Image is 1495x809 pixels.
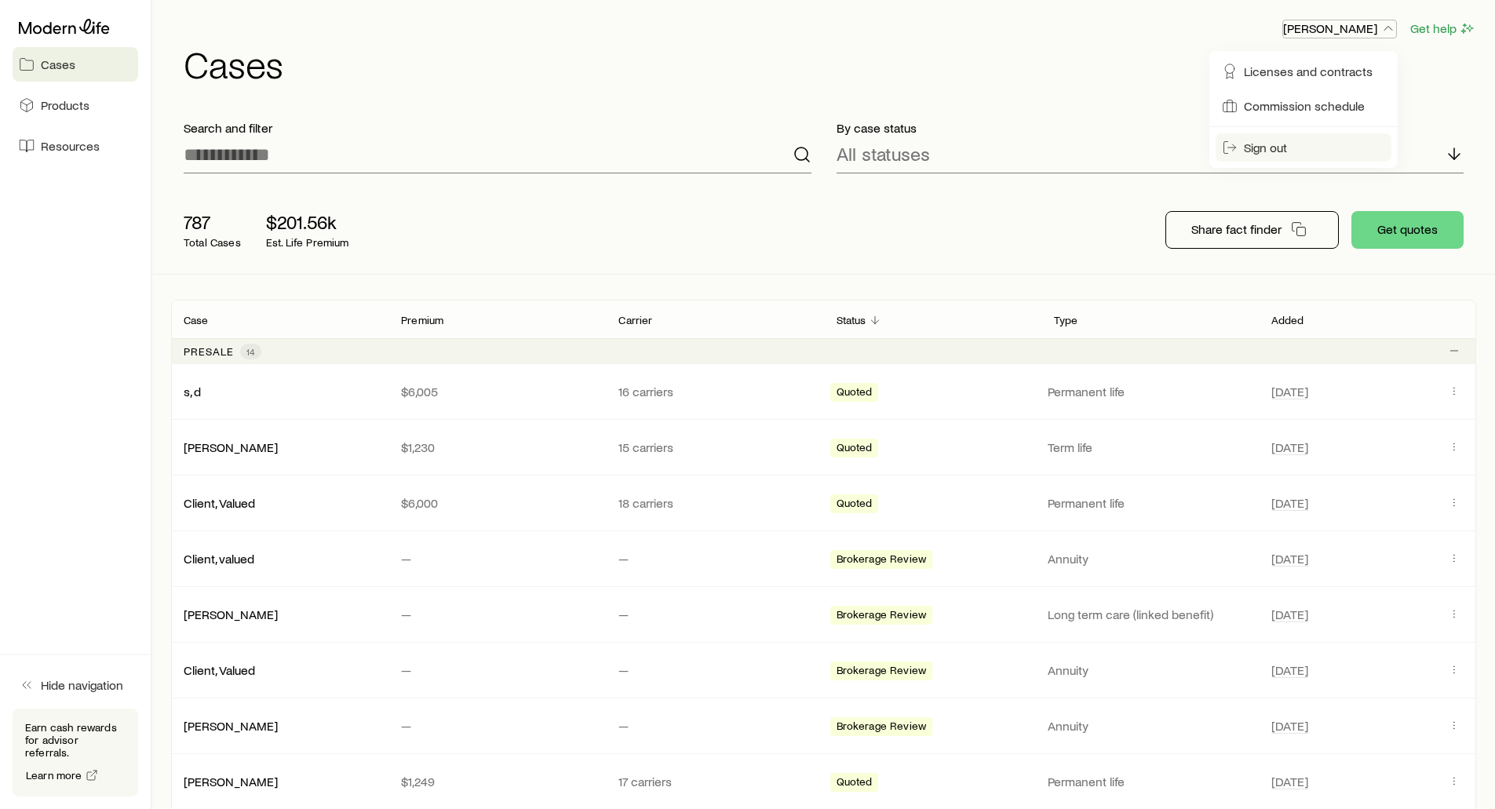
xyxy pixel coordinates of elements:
a: Client, Valued [184,662,255,677]
p: 18 carriers [618,495,811,511]
h1: Cases [184,45,1476,82]
p: $1,249 [401,774,593,789]
button: Get quotes [1351,211,1464,249]
p: Permanent life [1048,774,1253,789]
span: Sign out [1244,140,1287,155]
span: Brokerage Review [837,664,927,680]
span: [DATE] [1271,607,1308,622]
p: Long term care (linked benefit) [1048,607,1253,622]
div: [PERSON_NAME] [184,774,278,790]
p: Est. Life Premium [266,236,349,249]
a: [PERSON_NAME] [184,607,278,621]
span: Resources [41,138,100,154]
p: Share fact finder [1191,221,1282,237]
p: Case [184,314,209,326]
p: Term life [1048,439,1253,455]
span: [DATE] [1271,495,1308,511]
p: Added [1271,314,1304,326]
span: [DATE] [1271,439,1308,455]
span: Commission schedule [1244,98,1365,114]
p: Annuity [1048,718,1253,734]
p: — [401,662,593,678]
span: Products [41,97,89,113]
p: — [401,607,593,622]
p: 15 carriers [618,439,811,455]
button: Sign out [1216,133,1391,162]
span: Brokerage Review [837,608,927,625]
p: — [618,607,811,622]
span: Learn more [26,770,82,781]
a: Cases [13,47,138,82]
span: [DATE] [1271,551,1308,567]
p: By case status [837,120,1464,136]
p: Status [837,314,866,326]
div: Client, Valued [184,495,255,512]
p: — [618,662,811,678]
p: Search and filter [184,120,811,136]
span: Cases [41,56,75,72]
button: [PERSON_NAME] [1282,20,1397,38]
p: Type [1054,314,1078,326]
p: 787 [184,211,241,233]
p: Permanent life [1048,384,1253,399]
p: Total Cases [184,236,241,249]
div: Client, valued [184,551,254,567]
div: s, d [184,384,201,400]
span: Brokerage Review [837,552,927,569]
p: Carrier [618,314,652,326]
span: Hide navigation [41,677,123,693]
span: [DATE] [1271,384,1308,399]
a: Client, Valued [184,495,255,510]
button: Get help [1409,20,1476,38]
div: Client, Valued [184,662,255,679]
p: — [401,551,593,567]
a: [PERSON_NAME] [184,774,278,789]
p: $201.56k [266,211,349,233]
div: [PERSON_NAME] [184,607,278,623]
p: Permanent life [1048,495,1253,511]
a: s, d [184,384,201,399]
a: Commission schedule [1216,92,1391,120]
p: [PERSON_NAME] [1283,20,1396,36]
p: — [618,718,811,734]
p: All statuses [837,143,930,165]
a: Client, valued [184,551,254,566]
span: Quoted [837,497,873,513]
p: Annuity [1048,551,1253,567]
p: $6,005 [401,384,593,399]
p: Earn cash rewards for advisor referrals. [25,721,126,759]
div: [PERSON_NAME] [184,718,278,734]
span: Quoted [837,385,873,402]
button: Hide navigation [13,668,138,702]
p: $6,000 [401,495,593,511]
p: 16 carriers [618,384,811,399]
span: [DATE] [1271,774,1308,789]
p: — [401,718,593,734]
div: Earn cash rewards for advisor referrals.Learn more [13,709,138,796]
a: [PERSON_NAME] [184,718,278,733]
a: Licenses and contracts [1216,57,1391,86]
span: [DATE] [1271,718,1308,734]
p: $1,230 [401,439,593,455]
span: Licenses and contracts [1244,64,1373,79]
a: [PERSON_NAME] [184,439,278,454]
span: [DATE] [1271,662,1308,678]
div: [PERSON_NAME] [184,439,278,456]
p: Premium [401,314,443,326]
span: 14 [246,345,255,358]
span: Brokerage Review [837,720,927,736]
p: 17 carriers [618,774,811,789]
p: — [618,551,811,567]
a: Products [13,88,138,122]
span: Quoted [837,775,873,792]
p: Presale [184,345,234,358]
a: Resources [13,129,138,163]
button: Share fact finder [1165,211,1339,249]
span: Quoted [837,441,873,457]
p: Annuity [1048,662,1253,678]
